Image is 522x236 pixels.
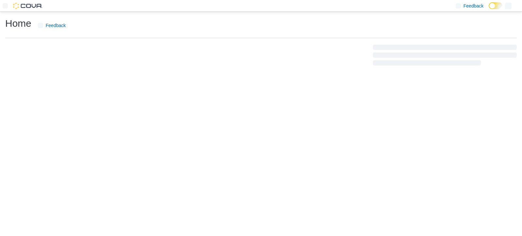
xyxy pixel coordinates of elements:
a: Feedback [35,19,68,32]
h1: Home [5,17,31,30]
input: Dark Mode [489,2,502,9]
span: Feedback [46,22,66,29]
span: Loading [373,46,517,67]
img: Cova [13,3,42,9]
span: Feedback [464,3,484,9]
